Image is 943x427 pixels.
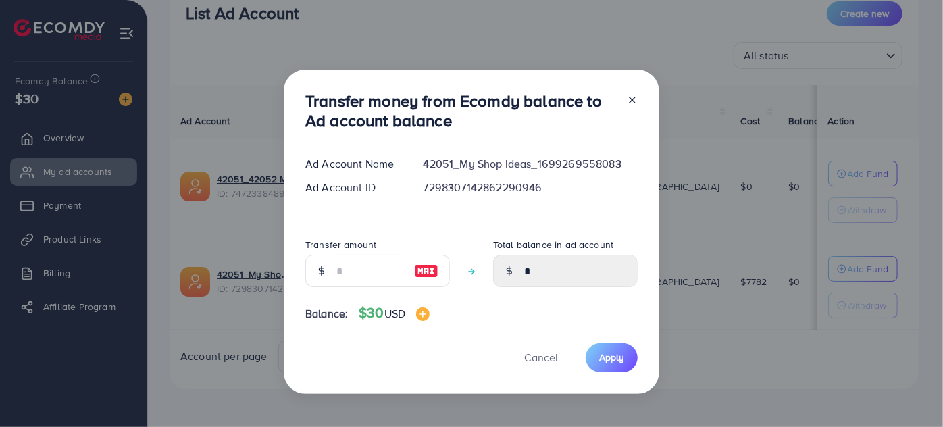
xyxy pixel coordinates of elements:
span: Balance: [305,306,348,322]
iframe: Chat [886,366,933,417]
label: Total balance in ad account [493,238,613,251]
label: Transfer amount [305,238,376,251]
div: Ad Account Name [295,156,413,172]
span: Cancel [524,350,558,365]
button: Apply [586,343,638,372]
img: image [414,263,438,279]
h4: $30 [359,305,430,322]
h3: Transfer money from Ecomdy balance to Ad account balance [305,91,616,130]
span: USD [384,306,405,321]
div: 42051_My Shop Ideas_1699269558083 [413,156,648,172]
img: image [416,307,430,321]
button: Cancel [507,343,575,372]
span: Apply [599,351,624,364]
div: 7298307142862290946 [413,180,648,195]
div: Ad Account ID [295,180,413,195]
